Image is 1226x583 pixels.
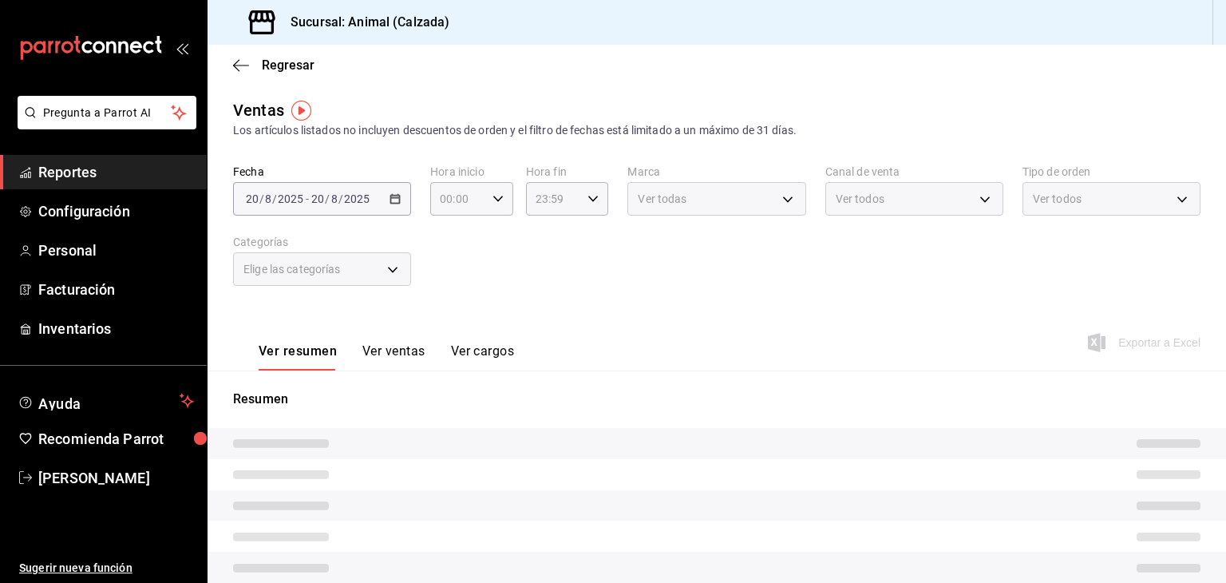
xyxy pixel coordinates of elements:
[38,200,194,222] span: Configuración
[38,467,194,489] span: [PERSON_NAME]
[38,161,194,183] span: Reportes
[233,122,1200,139] div: Los artículos listados no incluyen descuentos de orden y el filtro de fechas está limitado a un m...
[362,343,425,371] button: Ver ventas
[259,192,264,205] span: /
[38,391,173,410] span: Ayuda
[451,343,515,371] button: Ver cargos
[245,192,259,205] input: --
[627,166,805,177] label: Marca
[264,192,272,205] input: --
[18,96,196,129] button: Pregunta a Parrot AI
[176,42,188,54] button: open_drawer_menu
[19,560,194,577] span: Sugerir nueva función
[233,98,284,122] div: Ventas
[11,116,196,133] a: Pregunta a Parrot AI
[259,343,514,371] div: navigation tabs
[272,192,277,205] span: /
[262,58,314,73] span: Regresar
[43,105,172,121] span: Pregunta a Parrot AI
[1022,166,1200,177] label: Tipo de orden
[259,343,337,371] button: Ver resumen
[343,192,370,205] input: ----
[310,192,325,205] input: --
[330,192,338,205] input: --
[38,240,194,261] span: Personal
[338,192,343,205] span: /
[233,58,314,73] button: Regresar
[233,390,1200,409] p: Resumen
[526,166,609,177] label: Hora fin
[325,192,330,205] span: /
[38,428,194,450] span: Recomienda Parrot
[306,192,309,205] span: -
[638,191,686,207] span: Ver todas
[277,192,304,205] input: ----
[243,261,341,277] span: Elige las categorías
[38,318,194,339] span: Inventarios
[233,166,411,177] label: Fecha
[38,279,194,300] span: Facturación
[825,166,1003,177] label: Canal de venta
[1033,191,1082,207] span: Ver todos
[233,236,411,248] label: Categorías
[836,191,884,207] span: Ver todos
[291,101,311,121] img: Tooltip marker
[278,13,449,32] h3: Sucursal: Animal (Calzada)
[430,166,513,177] label: Hora inicio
